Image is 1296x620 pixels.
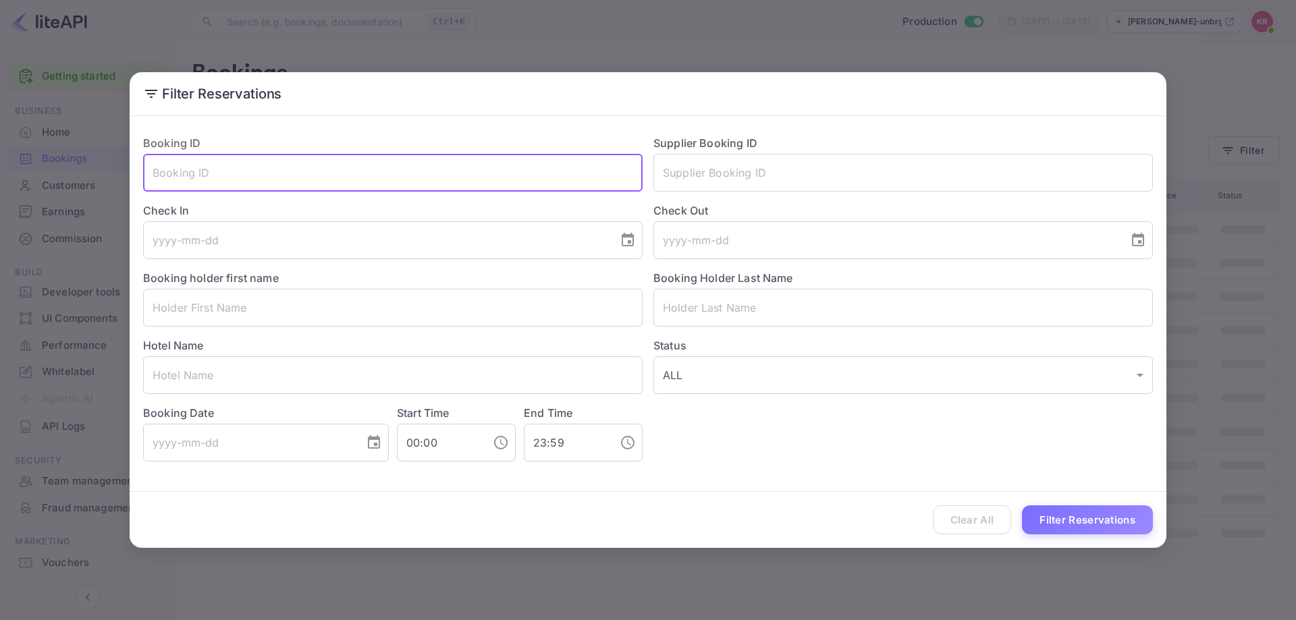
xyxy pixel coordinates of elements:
[397,406,450,420] label: Start Time
[143,202,643,219] label: Check In
[143,405,389,421] label: Booking Date
[143,271,279,285] label: Booking holder first name
[653,356,1153,394] div: ALL
[487,429,514,456] button: Choose time, selected time is 12:00 AM
[130,72,1166,115] h2: Filter Reservations
[653,154,1153,192] input: Supplier Booking ID
[524,424,609,461] input: hh:mm
[524,406,572,420] label: End Time
[143,154,643,192] input: Booking ID
[653,337,1153,354] label: Status
[143,424,355,461] input: yyyy-mm-dd
[614,227,641,254] button: Choose date
[653,221,1119,259] input: yyyy-mm-dd
[143,136,201,150] label: Booking ID
[143,356,643,394] input: Hotel Name
[397,424,482,461] input: hh:mm
[143,339,204,352] label: Hotel Name
[1022,505,1153,534] button: Filter Reservations
[360,429,387,456] button: Choose date
[653,289,1153,327] input: Holder Last Name
[614,429,641,456] button: Choose time, selected time is 11:59 PM
[653,271,793,285] label: Booking Holder Last Name
[653,202,1153,219] label: Check Out
[653,136,757,150] label: Supplier Booking ID
[143,289,643,327] input: Holder First Name
[143,221,609,259] input: yyyy-mm-dd
[1125,227,1152,254] button: Choose date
